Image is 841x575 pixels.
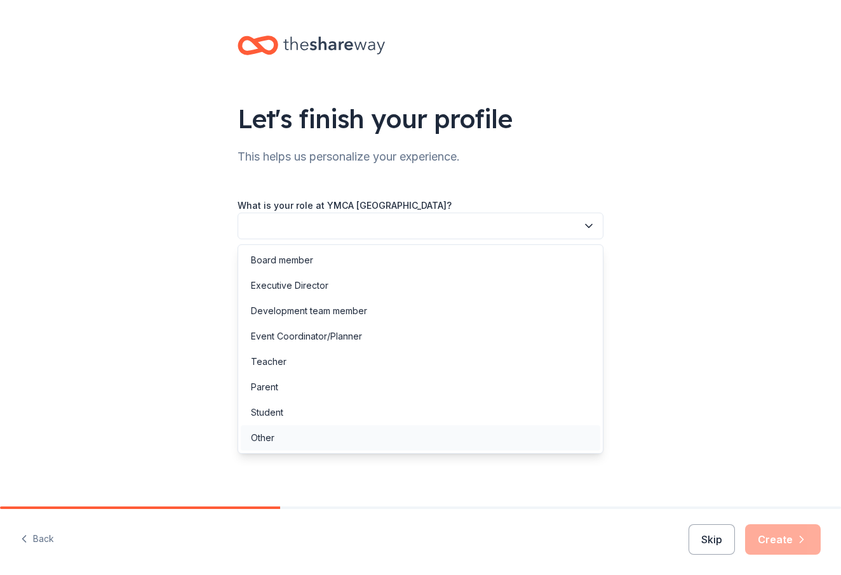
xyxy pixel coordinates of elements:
div: Development team member [251,303,367,319]
div: Student [251,405,283,420]
div: Executive Director [251,278,328,293]
div: Parent [251,380,278,395]
div: Board member [251,253,313,268]
div: Event Coordinator/Planner [251,329,362,344]
div: Teacher [251,354,286,369]
div: Other [251,430,274,446]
